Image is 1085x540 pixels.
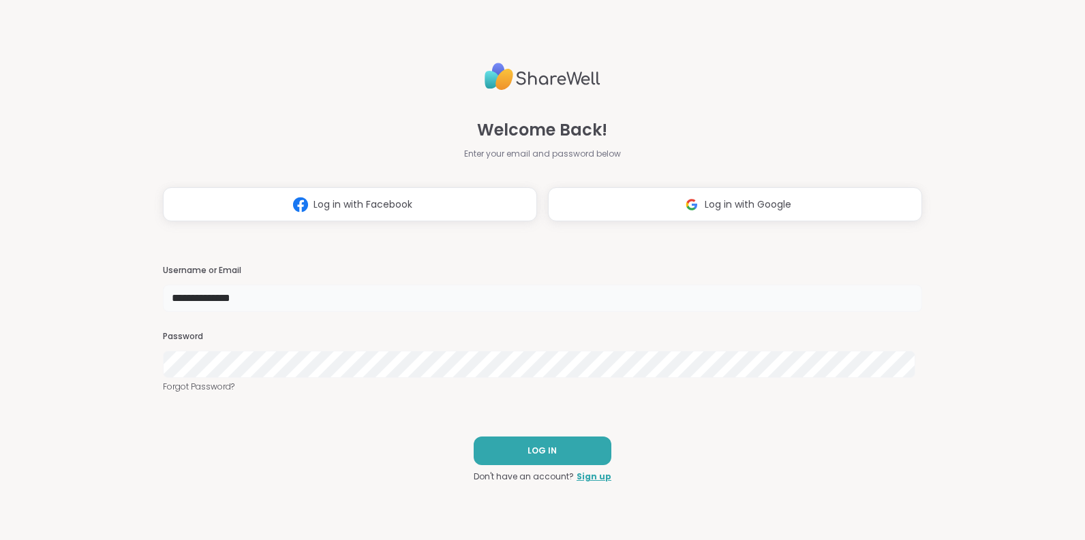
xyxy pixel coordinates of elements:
[163,381,922,393] a: Forgot Password?
[163,187,537,221] button: Log in with Facebook
[163,265,922,276] h3: Username or Email
[474,436,611,465] button: LOG IN
[528,445,557,457] span: LOG IN
[163,331,922,343] h3: Password
[474,471,574,483] span: Don't have an account?
[705,197,791,212] span: Log in with Google
[548,187,922,221] button: Log in with Google
[314,197,412,212] span: Log in with Facebook
[485,57,600,96] img: ShareWell Logo
[464,148,621,160] span: Enter your email and password below
[477,118,607,142] span: Welcome Back!
[577,471,611,483] a: Sign up
[288,192,314,217] img: ShareWell Logomark
[679,192,705,217] img: ShareWell Logomark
